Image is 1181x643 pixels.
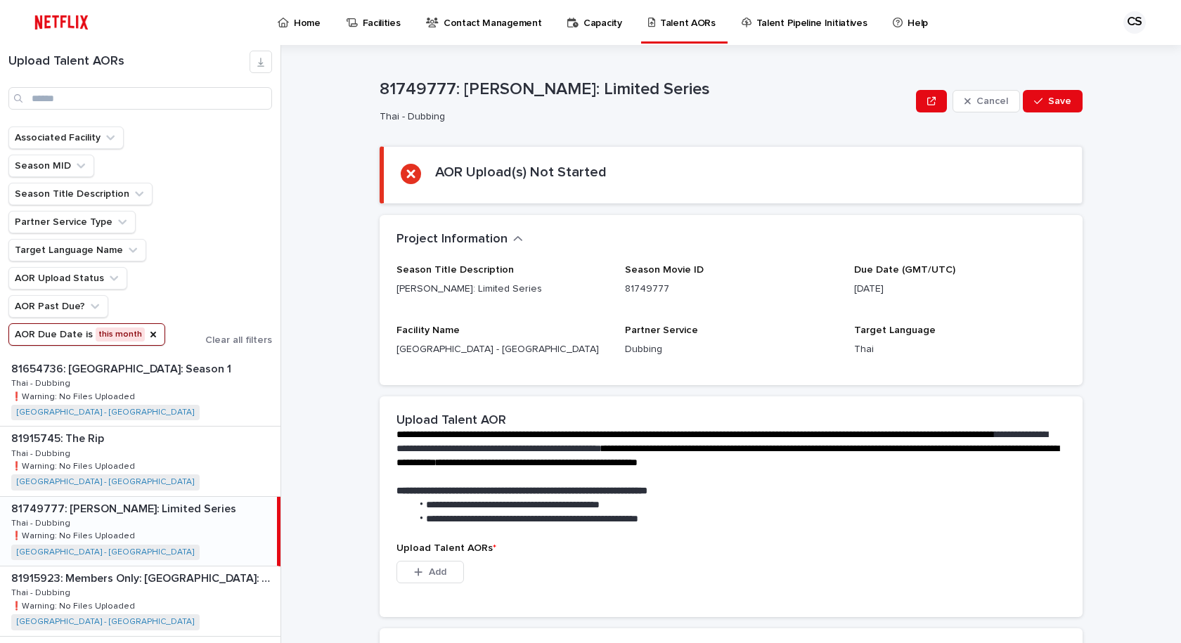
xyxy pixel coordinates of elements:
p: 81654736: [GEOGRAPHIC_DATA]: Season 1 [11,360,234,376]
h2: AOR Upload(s) Not Started [435,164,607,181]
button: Cancel [953,90,1020,112]
button: Clear all filters [194,335,272,345]
button: AOR Upload Status [8,267,127,290]
p: 81749777: [PERSON_NAME]: Limited Series [11,500,239,516]
img: ifQbXi3ZQGMSEF7WDB7W [28,8,95,37]
span: Target Language [854,325,936,335]
p: Thai - Dubbing [11,446,73,459]
div: CS [1123,11,1146,34]
span: Facility Name [396,325,460,335]
h2: Project Information [396,232,508,247]
p: 81749777 [625,282,837,297]
h1: Upload Talent AORs [8,54,250,70]
button: Partner Service Type [8,211,136,233]
button: AOR Past Due? [8,295,108,318]
span: Due Date (GMT/UTC) [854,265,955,275]
button: AOR Due Date [8,323,165,346]
button: Project Information [396,232,523,247]
span: Add [429,567,446,577]
button: Add [396,561,464,583]
p: Thai [854,342,1066,357]
span: Cancel [976,96,1008,106]
button: Season MID [8,155,94,177]
p: ❗️Warning: No Files Uploaded [11,459,138,472]
p: Thai - Dubbing [11,585,73,598]
p: Thai - Dubbing [11,376,73,389]
button: Target Language Name [8,239,146,261]
p: 81749777: [PERSON_NAME]: Limited Series [380,79,910,100]
p: [DATE] [854,282,1066,297]
a: [GEOGRAPHIC_DATA] - [GEOGRAPHIC_DATA] [17,617,194,627]
button: Season Title Description [8,183,153,205]
p: ❗️Warning: No Files Uploaded [11,528,138,541]
p: 81915923: Members Only: [GEOGRAPHIC_DATA]: Season 1 [11,569,278,585]
p: ❗️Warning: No Files Uploaded [11,389,138,402]
span: Partner Service [625,325,698,335]
span: Season Title Description [396,265,514,275]
a: [GEOGRAPHIC_DATA] - [GEOGRAPHIC_DATA] [17,477,194,487]
p: 81915745: The Rip [11,429,107,446]
p: Thai - Dubbing [11,516,73,528]
button: Associated Facility [8,126,124,149]
span: Clear all filters [205,335,272,345]
h2: Upload Talent AOR [396,413,506,429]
span: Upload Talent AORs [396,543,496,553]
button: Save [1023,90,1083,112]
a: [GEOGRAPHIC_DATA] - [GEOGRAPHIC_DATA] [17,408,194,417]
p: Thai - Dubbing [380,111,905,123]
p: [PERSON_NAME]: Limited Series [396,282,608,297]
a: [GEOGRAPHIC_DATA] - [GEOGRAPHIC_DATA] [17,547,194,557]
span: Season Movie ID [625,265,704,275]
p: ❗️Warning: No Files Uploaded [11,599,138,611]
input: Search [8,87,272,110]
p: [GEOGRAPHIC_DATA] - [GEOGRAPHIC_DATA] [396,342,608,357]
span: Save [1048,96,1071,106]
p: Dubbing [625,342,837,357]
